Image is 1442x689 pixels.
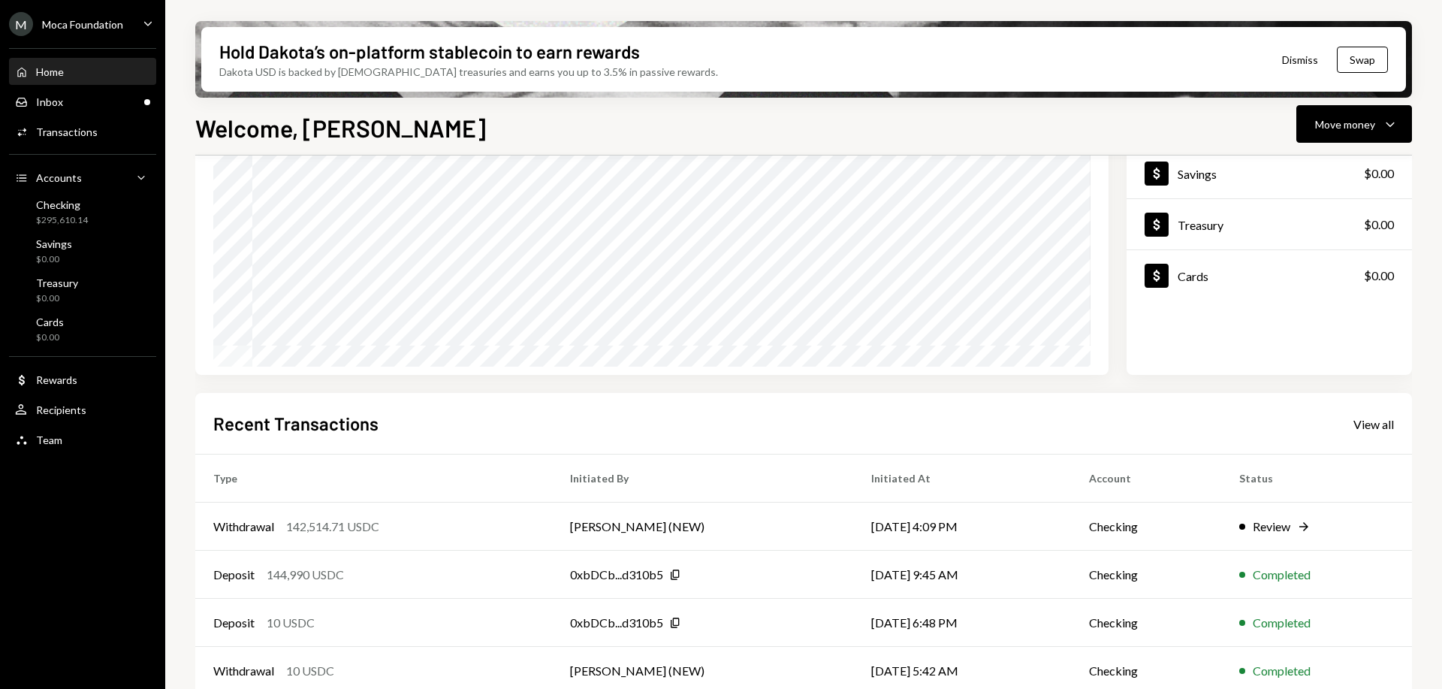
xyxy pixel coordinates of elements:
div: Cards [36,316,64,328]
td: [PERSON_NAME] (NEW) [552,503,853,551]
div: Savings [1178,167,1217,181]
td: [DATE] 9:45 AM [853,551,1071,599]
h2: Recent Transactions [213,411,379,436]
div: $0.00 [36,292,78,305]
a: Treasury$0.00 [9,272,156,308]
div: $0.00 [1364,165,1394,183]
th: Initiated By [552,455,853,503]
div: $0.00 [1364,216,1394,234]
div: Rewards [36,373,77,386]
a: Transactions [9,118,156,145]
a: Rewards [9,366,156,393]
div: Transactions [36,125,98,138]
h1: Welcome, [PERSON_NAME] [195,113,486,143]
button: Move money [1296,105,1412,143]
div: 142,514.71 USDC [286,518,379,536]
div: Move money [1315,116,1375,132]
td: Checking [1071,503,1221,551]
div: Deposit [213,614,255,632]
div: Savings [36,237,72,250]
a: Team [9,426,156,453]
a: Cards$0.00 [9,311,156,347]
div: Treasury [1178,218,1223,232]
div: 0xbDCb...d310b5 [570,614,663,632]
div: Moca Foundation [42,18,123,31]
th: Account [1071,455,1221,503]
td: [DATE] 4:09 PM [853,503,1071,551]
div: 10 USDC [286,662,334,680]
div: Completed [1253,662,1311,680]
a: View all [1353,416,1394,432]
div: M [9,12,33,36]
a: Savings$0.00 [1127,148,1412,198]
div: Hold Dakota’s on-platform stablecoin to earn rewards [219,39,640,64]
div: Dakota USD is backed by [DEMOGRAPHIC_DATA] treasuries and earns you up to 3.5% in passive rewards. [219,64,718,80]
div: $0.00 [36,331,64,344]
a: Cards$0.00 [1127,250,1412,301]
th: Initiated At [853,455,1071,503]
div: Home [36,65,64,78]
div: Cards [1178,269,1208,283]
td: [DATE] 6:48 PM [853,599,1071,647]
div: Checking [36,198,88,211]
div: 0xbDCb...d310b5 [570,566,663,584]
a: Treasury$0.00 [1127,199,1412,249]
div: $0.00 [1364,267,1394,285]
div: Recipients [36,403,86,416]
div: $0.00 [36,253,72,266]
div: View all [1353,417,1394,432]
div: Accounts [36,171,82,184]
div: Completed [1253,614,1311,632]
td: Checking [1071,599,1221,647]
div: $295,610.14 [36,214,88,227]
a: Accounts [9,164,156,191]
div: Inbox [36,95,63,108]
a: Checking$295,610.14 [9,194,156,230]
a: Inbox [9,88,156,115]
div: Withdrawal [213,518,274,536]
div: Review [1253,518,1290,536]
th: Type [195,455,552,503]
th: Status [1221,455,1412,503]
div: 10 USDC [267,614,315,632]
div: Team [36,434,62,446]
div: Deposit [213,566,255,584]
a: Savings$0.00 [9,233,156,269]
button: Dismiss [1263,42,1337,77]
button: Swap [1337,47,1388,73]
a: Home [9,58,156,85]
a: Recipients [9,396,156,423]
div: Withdrawal [213,662,274,680]
td: Checking [1071,551,1221,599]
div: Treasury [36,277,78,289]
div: Completed [1253,566,1311,584]
div: 144,990 USDC [267,566,344,584]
